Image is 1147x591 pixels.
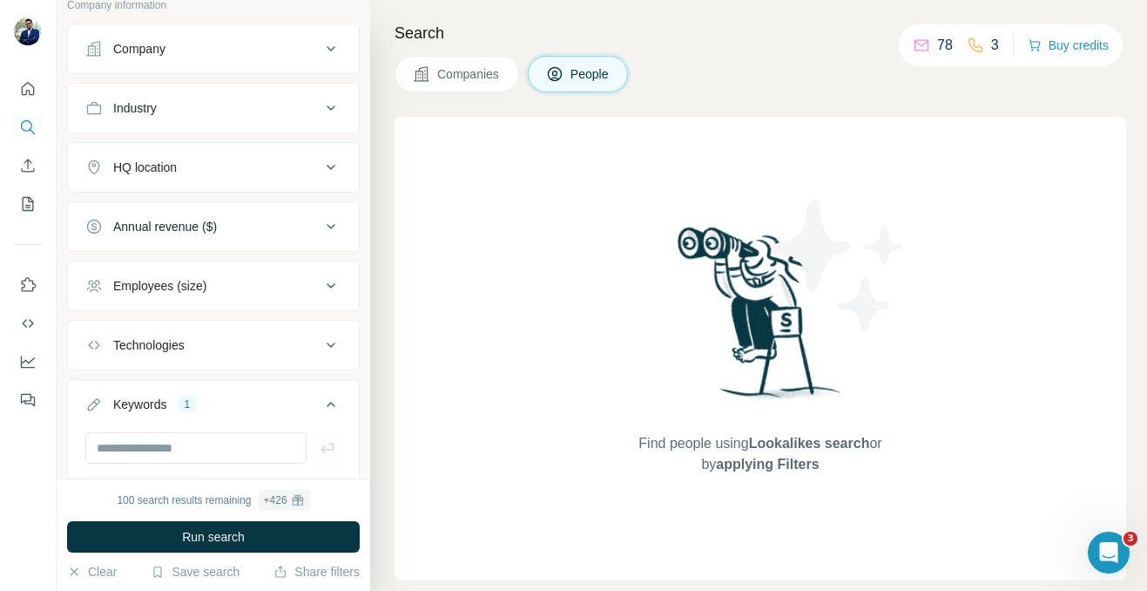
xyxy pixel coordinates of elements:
[14,346,42,377] button: Dashboard
[113,40,165,58] div: Company
[68,384,359,432] button: Keywords1
[117,490,309,511] div: 100 search results remaining
[395,21,1126,45] h4: Search
[937,35,953,56] p: 78
[14,188,42,220] button: My lists
[1088,532,1130,574] iframe: Intercom live chat
[621,433,900,475] span: Find people using or by
[68,87,359,129] button: Industry
[67,521,360,553] button: Run search
[760,187,917,343] img: Surfe Illustration - Stars
[14,150,42,181] button: Enrich CSV
[14,112,42,143] button: Search
[749,436,870,451] span: Lookalikes search
[67,563,117,581] button: Clear
[68,324,359,366] button: Technologies
[151,563,240,581] button: Save search
[716,457,819,472] span: applying Filters
[437,65,501,83] span: Companies
[113,159,177,176] div: HQ location
[182,528,245,546] span: Run search
[113,99,157,117] div: Industry
[1028,33,1109,58] button: Buy credits
[113,218,217,235] div: Annual revenue ($)
[14,73,42,105] button: Quick start
[113,277,206,295] div: Employees (size)
[113,396,166,413] div: Keywords
[14,384,42,416] button: Feedback
[68,146,359,188] button: HQ location
[14,17,42,45] img: Avatar
[1123,532,1137,546] span: 3
[14,269,42,301] button: Use Surfe on LinkedIn
[177,397,197,412] div: 1
[264,492,287,508] div: + 426
[273,563,360,581] button: Share filters
[14,308,42,339] button: Use Surfe API
[68,206,359,248] button: Annual revenue ($)
[991,35,999,56] p: 3
[68,265,359,307] button: Employees (size)
[670,222,851,417] img: Surfe Illustration - Woman searching with binoculars
[68,28,359,70] button: Company
[113,336,185,354] div: Technologies
[570,65,611,83] span: People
